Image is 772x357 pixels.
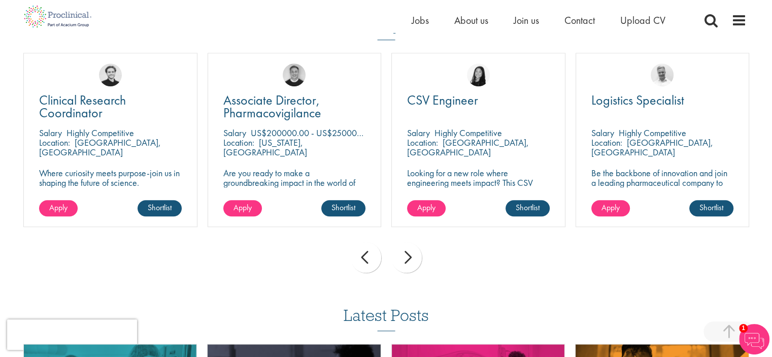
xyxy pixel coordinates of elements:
[407,137,438,148] span: Location:
[39,91,126,121] span: Clinical Research Coordinator
[407,127,430,139] span: Salary
[7,319,137,350] iframe: reCAPTCHA
[99,63,122,86] img: Nico Kohlwes
[223,200,262,216] a: Apply
[739,324,769,354] img: Chatbot
[434,127,502,139] p: Highly Competitive
[514,14,539,27] a: Join us
[344,307,429,331] h3: Latest Posts
[407,94,550,107] a: CSV Engineer
[39,137,161,158] p: [GEOGRAPHIC_DATA], [GEOGRAPHIC_DATA]
[412,14,429,27] a: Jobs
[620,14,665,27] a: Upload CV
[223,137,254,148] span: Location:
[223,137,307,158] p: [US_STATE], [GEOGRAPHIC_DATA]
[223,94,366,119] a: Associate Director, Pharmacovigilance
[138,200,182,216] a: Shortlist
[233,202,252,213] span: Apply
[49,202,68,213] span: Apply
[407,168,550,197] p: Looking for a new role where engineering meets impact? This CSV Engineer role is calling your name!
[601,202,620,213] span: Apply
[591,168,734,207] p: Be the backbone of innovation and join a leading pharmaceutical company to help keep life-changin...
[651,63,674,86] img: Joshua Bye
[283,63,306,86] img: Bo Forsen
[467,63,490,86] img: Numhom Sudsok
[564,14,595,27] a: Contact
[223,91,321,121] span: Associate Director, Pharmacovigilance
[39,127,62,139] span: Salary
[739,324,748,333] span: 1
[407,137,529,158] p: [GEOGRAPHIC_DATA], [GEOGRAPHIC_DATA]
[591,137,622,148] span: Location:
[39,168,182,187] p: Where curiosity meets purpose-join us in shaping the future of science.
[506,200,550,216] a: Shortlist
[619,127,686,139] p: Highly Competitive
[39,94,182,119] a: Clinical Research Coordinator
[591,200,630,216] a: Apply
[591,137,713,158] p: [GEOGRAPHIC_DATA], [GEOGRAPHIC_DATA]
[223,168,366,216] p: Are you ready to make a groundbreaking impact in the world of biotechnology? Join a growing compa...
[407,200,446,216] a: Apply
[689,200,733,216] a: Shortlist
[321,200,365,216] a: Shortlist
[351,242,381,273] div: prev
[39,137,70,148] span: Location:
[66,127,134,139] p: Highly Competitive
[591,91,684,109] span: Logistics Specialist
[591,94,734,107] a: Logistics Specialist
[39,200,78,216] a: Apply
[591,127,614,139] span: Salary
[391,242,422,273] div: next
[417,202,435,213] span: Apply
[223,127,246,139] span: Salary
[251,127,413,139] p: US$200000.00 - US$250000.00 per annum
[454,14,488,27] a: About us
[407,91,478,109] span: CSV Engineer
